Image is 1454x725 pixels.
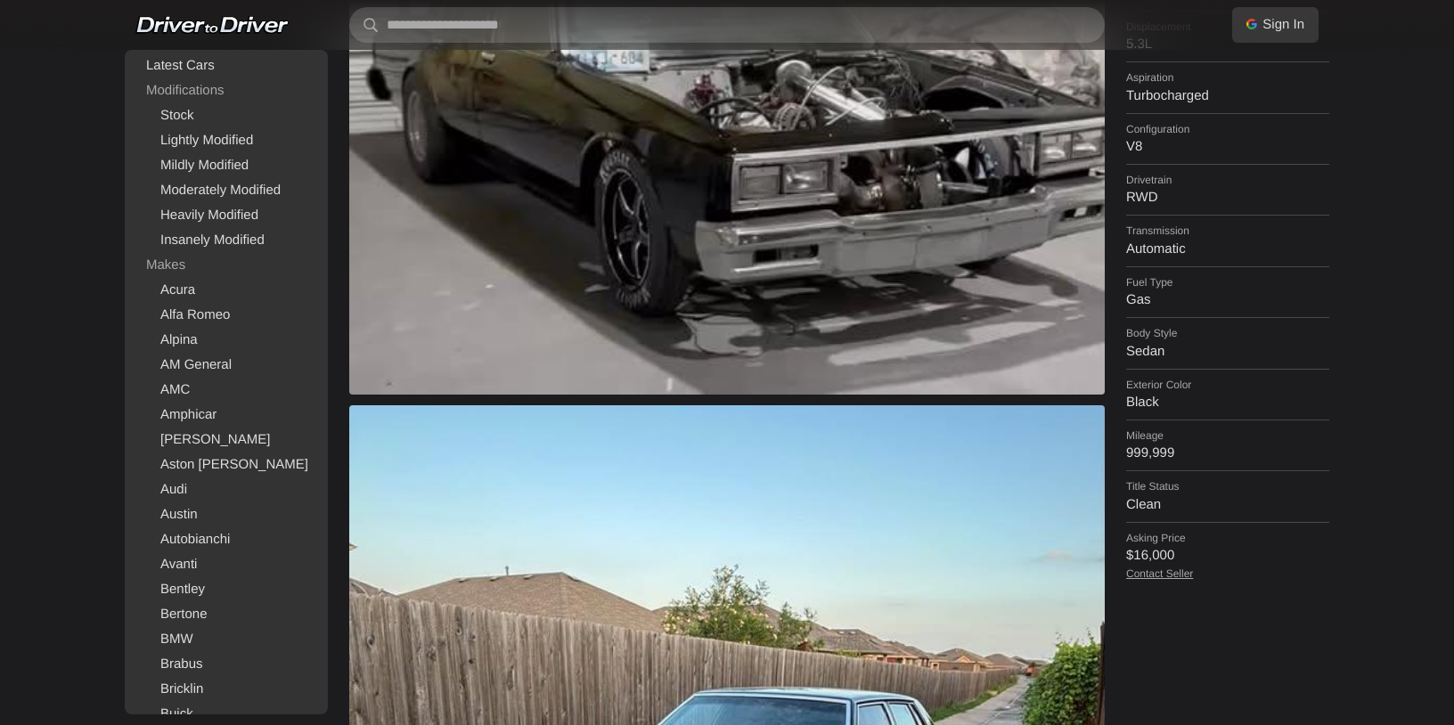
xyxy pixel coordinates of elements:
a: Acura [128,278,324,303]
a: Sign In [1232,7,1319,43]
a: Bentley [128,577,324,602]
dd: Turbocharged [1126,88,1329,104]
a: Heavily Modified [128,203,324,228]
a: Insanely Modified [128,228,324,253]
dt: Aspiration [1126,71,1329,84]
a: Amphicar [128,403,324,428]
dd: RWD [1126,190,1329,206]
a: Stock [128,103,324,128]
dt: Exterior Color [1126,379,1329,391]
div: Makes [128,253,324,278]
dt: Body Style [1126,327,1329,339]
dt: Asking Price [1126,532,1329,544]
a: Austin [128,502,324,527]
dt: Drivetrain [1126,174,1329,186]
a: Bertone [128,602,324,627]
dd: Automatic [1126,241,1329,257]
a: Aston [PERSON_NAME] [128,452,324,477]
a: Avanti [128,552,324,577]
a: Alfa Romeo [128,303,324,328]
a: AMC [128,378,324,403]
dt: Mileage [1126,429,1329,442]
a: Brabus [128,652,324,677]
a: Mildly Modified [128,153,324,178]
dt: Configuration [1126,123,1329,135]
a: Lightly Modified [128,128,324,153]
dt: Transmission [1126,224,1329,237]
dd: V8 [1126,139,1329,155]
a: Audi [128,477,324,502]
a: BMW [128,627,324,652]
a: Bricklin [128,677,324,702]
dt: Fuel Type [1126,276,1329,289]
dd: Gas [1126,292,1329,308]
a: Alpina [128,328,324,353]
dd: $16,000 [1126,548,1329,564]
a: Latest Cars [128,53,324,78]
a: AM General [128,353,324,378]
a: [PERSON_NAME] [128,428,324,452]
dd: Clean [1126,497,1329,513]
div: Modifications [128,78,324,103]
dt: Title Status [1126,480,1329,493]
a: Moderately Modified [128,178,324,203]
dd: Sedan [1126,344,1329,360]
a: Autobianchi [128,527,324,552]
a: Contact Seller [1126,567,1193,580]
dd: 999,999 [1126,445,1329,461]
dd: Black [1126,395,1329,411]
